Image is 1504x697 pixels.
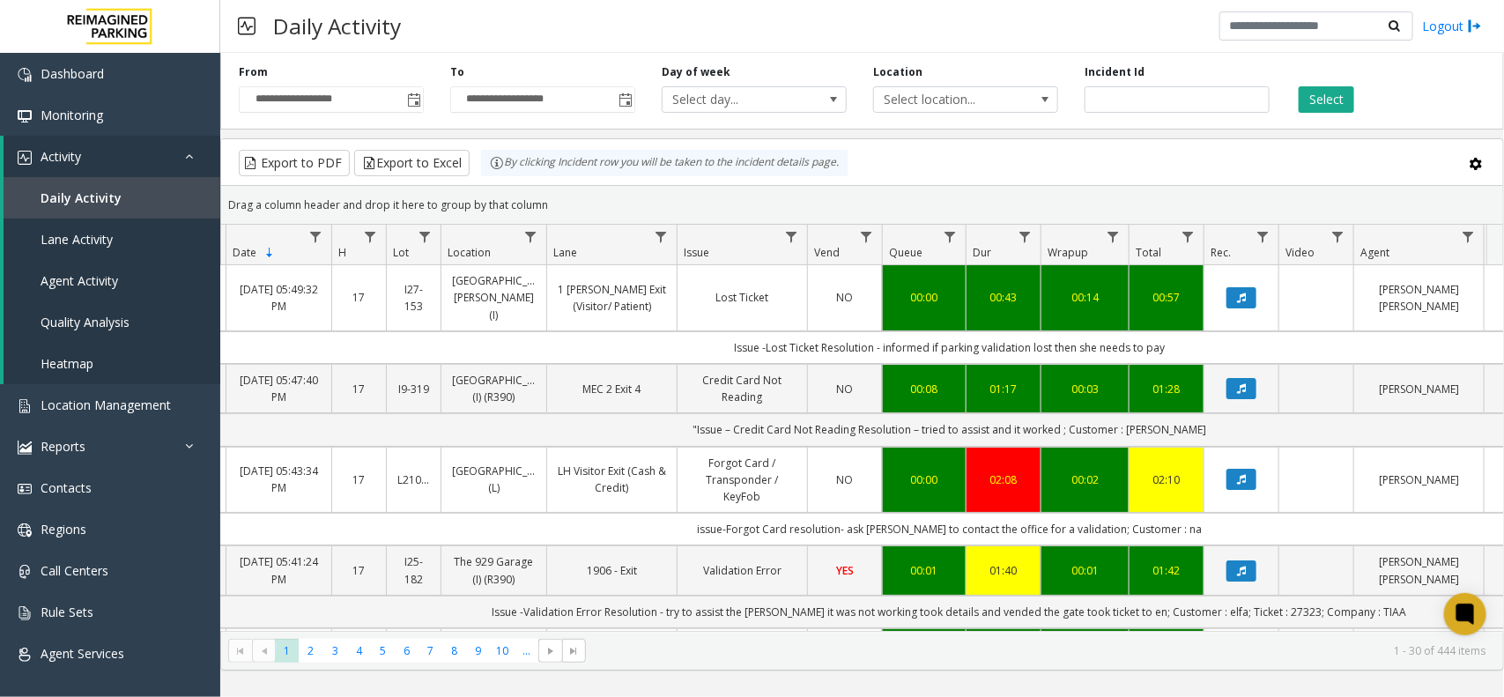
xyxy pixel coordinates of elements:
[553,245,577,260] span: Lane
[4,136,220,177] a: Activity
[688,455,796,506] a: Forgot Card / Transponder / KeyFob
[393,245,409,260] span: Lot
[1052,289,1118,306] a: 00:14
[18,482,32,496] img: 'icon'
[1299,86,1354,113] button: Select
[419,639,442,663] span: Page 7
[397,281,430,315] a: I27-153
[1085,64,1145,80] label: Incident Id
[977,381,1030,397] a: 01:17
[4,301,220,343] a: Quality Analysis
[41,272,118,289] span: Agent Activity
[1360,245,1389,260] span: Agent
[1140,471,1193,488] a: 02:10
[239,150,350,176] button: Export to PDF
[893,471,955,488] a: 00:00
[18,441,32,455] img: 'icon'
[448,245,491,260] span: Location
[18,109,32,123] img: 'icon'
[837,382,854,397] span: NO
[395,639,419,663] span: Page 6
[18,606,32,620] img: 'icon'
[1365,471,1473,488] a: [PERSON_NAME]
[873,64,922,80] label: Location
[780,225,804,248] a: Issue Filter Menu
[688,372,796,405] a: Credit Card Not Reading
[413,225,437,248] a: Lot Filter Menu
[562,639,586,664] span: Go to the last page
[977,471,1030,488] a: 02:08
[450,64,464,80] label: To
[481,150,848,176] div: By clicking Incident row you will be taken to the incident details page.
[466,639,490,663] span: Page 9
[41,521,86,538] span: Regions
[354,150,470,176] button: Export to Excel
[237,372,321,405] a: [DATE] 05:47:40 PM
[836,563,854,578] span: YES
[596,643,1485,658] kendo-pager-info: 1 - 30 of 444 items
[237,553,321,587] a: [DATE] 05:41:24 PM
[4,343,220,384] a: Heatmap
[814,245,840,260] span: Vend
[343,471,375,488] a: 17
[819,289,871,306] a: NO
[41,479,92,496] span: Contacts
[538,639,562,664] span: Go to the next page
[1176,225,1200,248] a: Total Filter Menu
[18,523,32,538] img: 'icon'
[41,438,85,455] span: Reports
[18,151,32,165] img: 'icon'
[41,189,122,206] span: Daily Activity
[1048,245,1088,260] span: Wrapup
[615,87,634,112] span: Toggle popup
[1052,562,1118,579] a: 00:01
[663,87,809,112] span: Select day...
[544,644,558,658] span: Go to the next page
[977,289,1030,306] a: 00:43
[1365,553,1473,587] a: [PERSON_NAME] [PERSON_NAME]
[819,471,871,488] a: NO
[41,148,81,165] span: Activity
[1136,245,1161,260] span: Total
[1468,17,1482,35] img: logout
[371,639,395,663] span: Page 5
[558,463,666,496] a: LH Visitor Exit (Cash & Credit)
[41,231,113,248] span: Lane Activity
[41,65,104,82] span: Dashboard
[359,225,382,248] a: H Filter Menu
[41,562,108,579] span: Call Centers
[347,639,371,663] span: Page 4
[18,399,32,413] img: 'icon'
[819,562,871,579] a: YES
[18,68,32,82] img: 'icon'
[41,314,130,330] span: Quality Analysis
[893,289,955,306] div: 00:00
[1251,225,1275,248] a: Rec. Filter Menu
[688,289,796,306] a: Lost Ticket
[4,177,220,219] a: Daily Activity
[275,639,299,663] span: Page 1
[837,290,854,305] span: NO
[1140,381,1193,397] a: 01:28
[855,225,878,248] a: Vend Filter Menu
[263,246,277,260] span: Sortable
[41,645,124,662] span: Agent Services
[452,553,536,587] a: The 929 Garage (I) (R390)
[688,562,796,579] a: Validation Error
[893,562,955,579] a: 00:01
[452,463,536,496] a: [GEOGRAPHIC_DATA] (L)
[323,639,347,663] span: Page 3
[649,225,673,248] a: Lane Filter Menu
[1140,289,1193,306] a: 00:57
[343,562,375,579] a: 17
[938,225,962,248] a: Queue Filter Menu
[519,225,543,248] a: Location Filter Menu
[567,644,582,658] span: Go to the last page
[239,64,268,80] label: From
